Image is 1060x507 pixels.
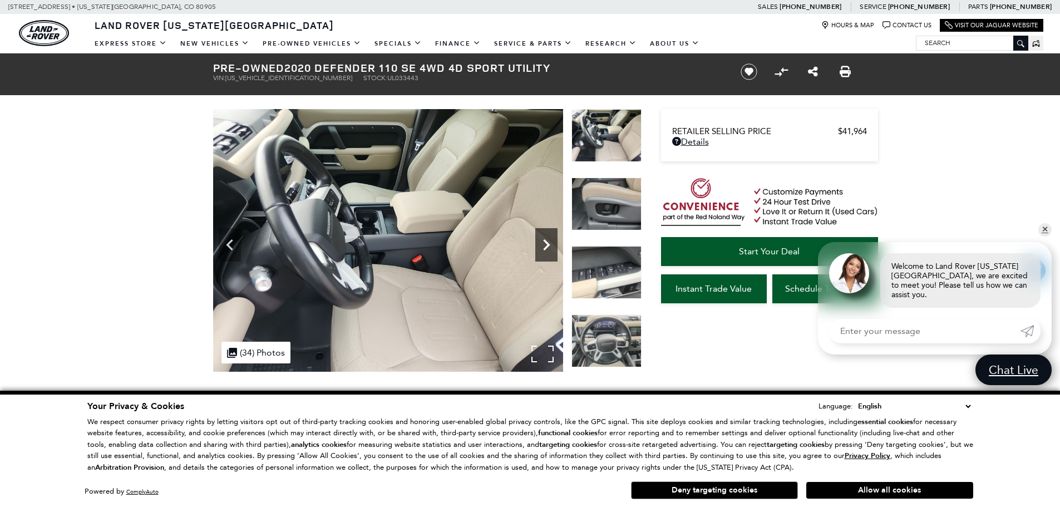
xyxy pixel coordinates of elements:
select: Language Select [855,400,973,412]
span: Land Rover [US_STATE][GEOGRAPHIC_DATA] [95,18,334,32]
span: Your Privacy & Cookies [87,400,184,412]
span: Schedule Test Drive [785,283,865,294]
strong: targeting cookies [767,440,825,450]
span: Sales [758,3,778,11]
a: Start Your Deal [661,237,878,266]
div: (34) Photos [221,342,290,363]
div: Previous [219,228,241,262]
button: Deny targeting cookies [631,481,798,499]
strong: functional cookies [538,428,598,438]
a: [PHONE_NUMBER] [990,2,1052,11]
img: Used 2020 Fuji White Land Rover SE image 16 [213,109,563,372]
button: Save vehicle [737,63,761,81]
a: ComplyAuto [126,488,159,495]
a: New Vehicles [174,34,256,53]
span: Parts [968,3,988,11]
a: About Us [643,34,706,53]
strong: essential cookies [857,417,913,427]
span: Instant Trade Value [676,283,752,294]
a: [PHONE_NUMBER] [780,2,841,11]
a: Hours & Map [821,21,874,29]
a: [STREET_ADDRESS] • [US_STATE][GEOGRAPHIC_DATA], CO 80905 [8,3,216,11]
span: $41,964 [838,126,867,136]
p: We respect consumer privacy rights by letting visitors opt out of third-party tracking cookies an... [87,416,973,474]
u: Privacy Policy [845,451,890,461]
span: Chat Live [983,362,1044,377]
span: UL033443 [387,74,418,82]
strong: targeting cookies [539,440,597,450]
input: Search [916,36,1028,50]
a: Research [579,34,643,53]
a: Finance [428,34,487,53]
div: Language: [819,402,853,410]
button: Allow all cookies [806,482,973,499]
a: Land Rover [US_STATE][GEOGRAPHIC_DATA] [88,18,341,32]
a: Chat Live [975,355,1052,385]
strong: analytics cookies [291,440,347,450]
a: land-rover [19,20,69,46]
img: Agent profile photo [829,253,869,293]
strong: Pre-Owned [213,60,284,75]
a: Contact Us [882,21,931,29]
nav: Main Navigation [88,34,706,53]
img: Used 2020 Fuji White Land Rover SE image 16 [571,109,642,162]
a: Instant Trade Value [661,274,767,303]
a: Submit [1020,319,1041,343]
span: Service [860,3,886,11]
a: Pre-Owned Vehicles [256,34,368,53]
a: Service & Parts [487,34,579,53]
a: Share this Pre-Owned 2020 Defender 110 SE 4WD 4D Sport Utility [808,65,818,78]
span: Retailer Selling Price [672,126,838,136]
input: Enter your message [829,319,1020,343]
a: Details [672,136,867,147]
a: Schedule Test Drive [772,274,878,303]
img: Land Rover [19,20,69,46]
div: Powered by [85,488,159,495]
div: Welcome to Land Rover [US_STATE][GEOGRAPHIC_DATA], we are excited to meet you! Please tell us how... [880,253,1041,308]
img: Used 2020 Fuji White Land Rover SE image 18 [571,246,642,299]
a: Print this Pre-Owned 2020 Defender 110 SE 4WD 4D Sport Utility [840,65,851,78]
span: Stock: [363,74,387,82]
a: Retailer Selling Price $41,964 [672,126,867,136]
a: Visit Our Jaguar Website [945,21,1038,29]
span: Start Your Deal [739,246,800,257]
h1: 2020 Defender 110 SE 4WD 4D Sport Utility [213,62,722,74]
a: EXPRESS STORE [88,34,174,53]
span: [US_VEHICLE_IDENTIFICATION_NUMBER] [225,74,352,82]
button: Compare Vehicle [773,63,790,80]
img: Used 2020 Fuji White Land Rover SE image 19 [571,314,642,367]
a: Specials [368,34,428,53]
div: Next [535,228,558,262]
span: VIN: [213,74,225,82]
img: Used 2020 Fuji White Land Rover SE image 17 [571,178,642,230]
a: [PHONE_NUMBER] [888,2,950,11]
strong: Arbitration Provision [95,462,164,472]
